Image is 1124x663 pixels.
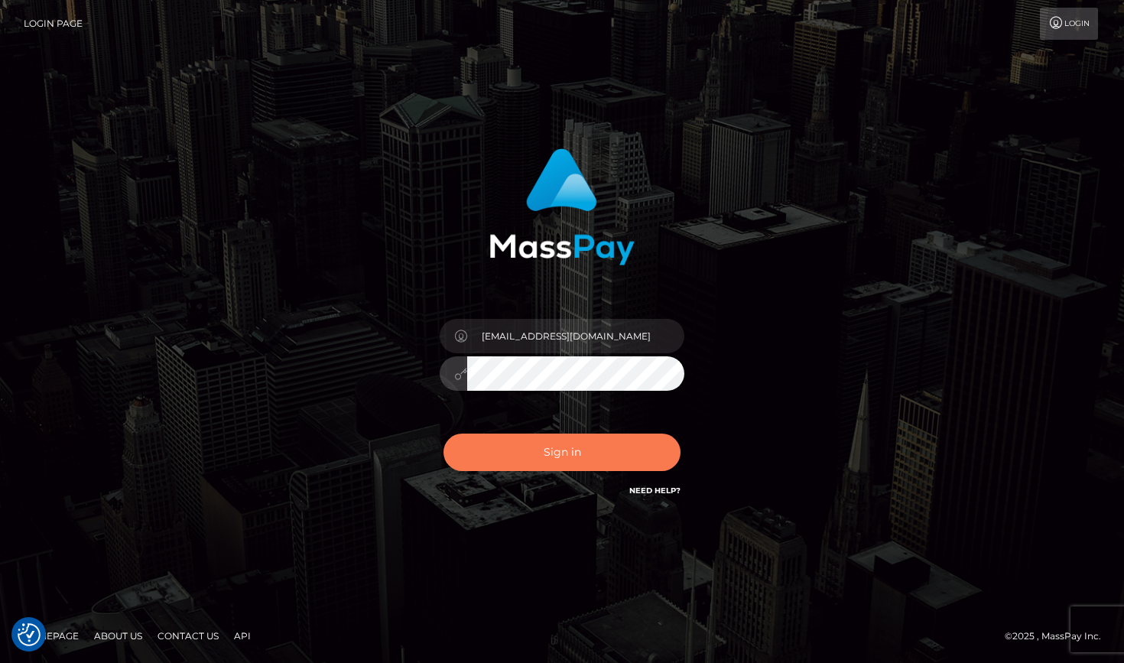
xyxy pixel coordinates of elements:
a: Login [1040,8,1098,40]
img: MassPay Login [489,148,635,265]
a: Login Page [24,8,83,40]
button: Sign in [443,434,681,471]
button: Consent Preferences [18,623,41,646]
input: Username... [467,319,684,353]
a: About Us [88,624,148,648]
a: Contact Us [151,624,225,648]
a: Homepage [17,624,85,648]
a: Need Help? [629,486,681,496]
div: © 2025 , MassPay Inc. [1005,628,1113,645]
a: API [228,624,257,648]
img: Revisit consent button [18,623,41,646]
